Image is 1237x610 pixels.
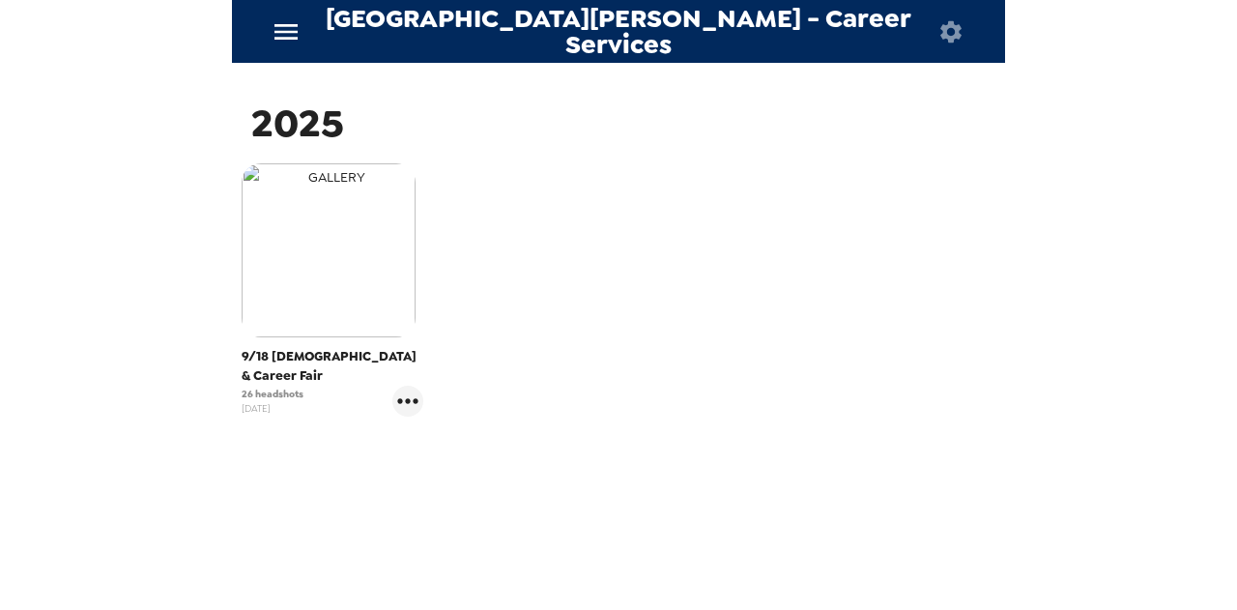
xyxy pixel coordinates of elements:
img: gallery [242,163,416,337]
span: 9/18 [DEMOGRAPHIC_DATA] & Career Fair [242,347,423,386]
span: 2025 [251,98,344,149]
span: [GEOGRAPHIC_DATA][PERSON_NAME] - Career Services [317,6,919,57]
span: [DATE] [242,401,303,416]
span: 26 headshots [242,387,303,401]
button: gallery menu [392,386,423,417]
